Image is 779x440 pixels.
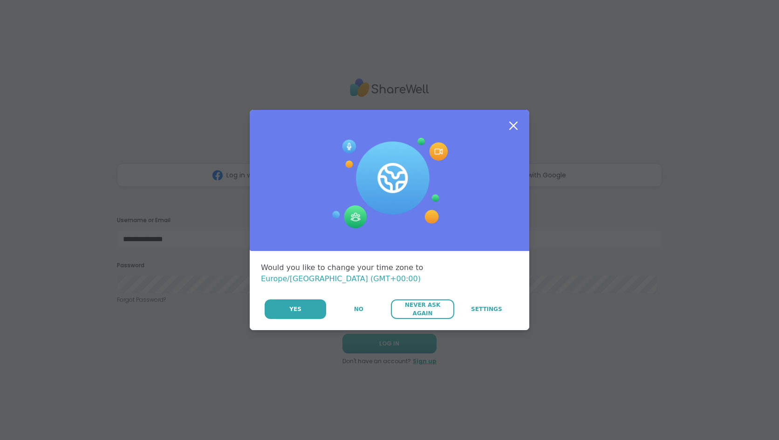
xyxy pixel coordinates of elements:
button: Yes [265,299,326,319]
span: Never Ask Again [396,301,449,318]
button: Never Ask Again [391,299,454,319]
span: No [354,305,363,313]
img: Session Experience [331,138,448,229]
span: Yes [289,305,301,313]
span: Europe/[GEOGRAPHIC_DATA] (GMT+00:00) [261,274,421,283]
span: Settings [471,305,502,313]
button: No [327,299,390,319]
a: Settings [455,299,518,319]
div: Would you like to change your time zone to [261,262,518,284]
